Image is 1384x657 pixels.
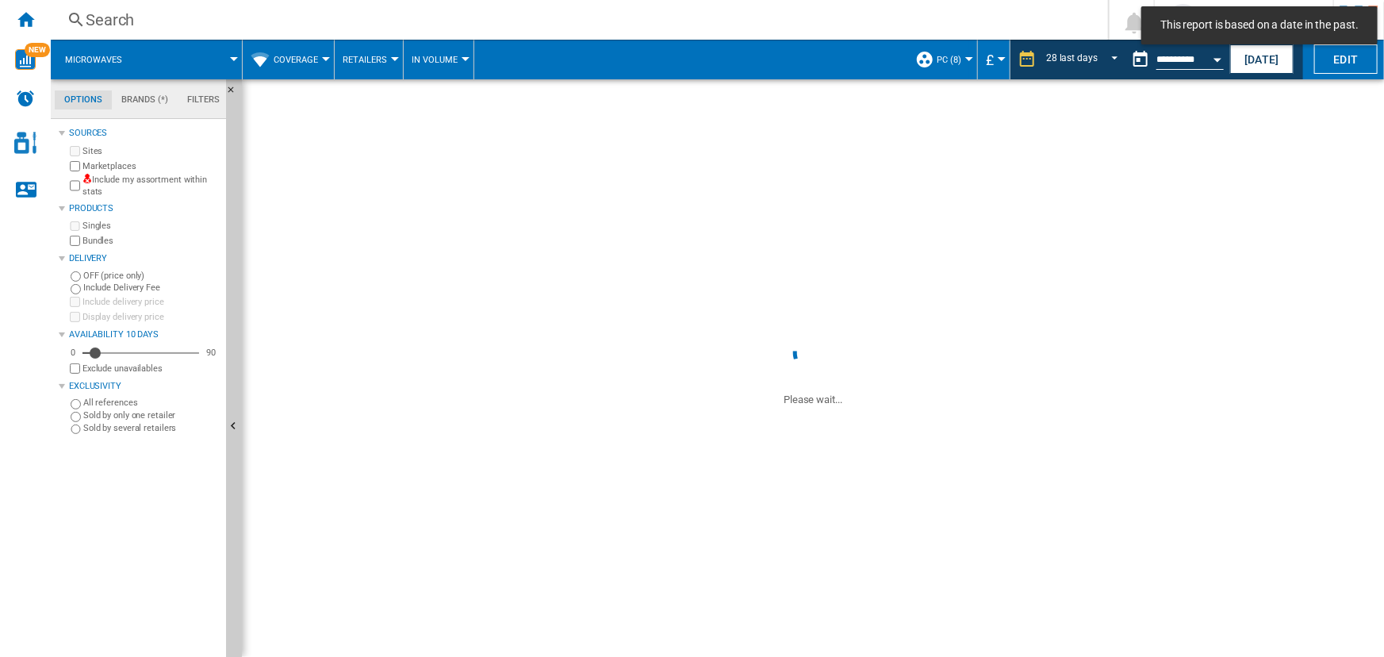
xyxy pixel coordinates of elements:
[65,55,122,65] span: Microwaves
[71,284,81,294] input: Include Delivery Fee
[82,220,220,232] label: Singles
[83,270,220,282] label: OFF (price only)
[82,296,220,308] label: Include delivery price
[1156,17,1363,33] span: This report is based on a date in the past.
[70,161,80,171] input: Marketplaces
[70,297,80,307] input: Include delivery price
[274,40,326,79] button: Coverage
[83,422,220,434] label: Sold by several retailers
[55,90,112,109] md-tab-item: Options
[274,55,318,65] span: Coverage
[82,345,199,361] md-slider: Availability
[70,312,80,322] input: Display delivery price
[71,412,81,422] input: Sold by only one retailer
[14,132,36,154] img: cosmetic-logo.svg
[202,347,220,359] div: 90
[412,40,466,79] button: In volume
[937,40,969,79] button: PC (8)
[1203,43,1232,71] button: Open calendar
[69,380,220,393] div: Exclusivity
[112,90,178,109] md-tab-item: Brands (*)
[70,363,80,374] input: Display delivery price
[178,90,229,109] md-tab-item: Filters
[70,221,80,232] input: Singles
[1045,47,1125,73] md-select: REPORTS.WIZARD.STEPS.REPORT.STEPS.REPORT_OPTIONS.PERIOD: 28 last days
[83,409,220,421] label: Sold by only one retailer
[1125,44,1156,75] button: md-calendar
[83,282,220,294] label: Include Delivery Fee
[82,174,92,183] img: mysite-not-bg-18x18.png
[71,425,81,435] input: Sold by several retailers
[69,202,220,215] div: Products
[69,328,220,341] div: Availability 10 Days
[71,399,81,409] input: All references
[784,394,842,405] ng-transclude: Please wait...
[25,43,50,57] span: NEW
[226,79,245,108] button: Hide
[978,40,1010,79] md-menu: Currency
[1046,52,1098,63] div: 28 last days
[1125,40,1227,79] div: This report is based on a date in the past.
[251,40,326,79] div: Coverage
[65,40,138,79] button: Microwaves
[986,40,1002,79] button: £
[69,252,220,265] div: Delivery
[343,40,395,79] button: Retailers
[915,40,969,79] div: PC (8)
[412,55,458,65] span: In volume
[986,52,994,68] span: £
[82,145,220,157] label: Sites
[86,9,1067,31] div: Search
[70,236,80,246] input: Bundles
[69,127,220,140] div: Sources
[82,174,220,198] label: Include my assortment within stats
[1230,44,1294,74] button: [DATE]
[67,347,79,359] div: 0
[82,363,220,375] label: Exclude unavailables
[16,89,35,108] img: alerts-logo.svg
[70,146,80,156] input: Sites
[15,49,36,70] img: wise-card.svg
[82,160,220,172] label: Marketplaces
[59,40,234,79] div: Microwaves
[1314,44,1378,74] button: Edit
[82,311,220,323] label: Display delivery price
[71,271,81,282] input: OFF (price only)
[70,176,80,196] input: Include my assortment within stats
[343,55,387,65] span: Retailers
[83,397,220,409] label: All references
[937,55,961,65] span: PC (8)
[82,235,220,247] label: Bundles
